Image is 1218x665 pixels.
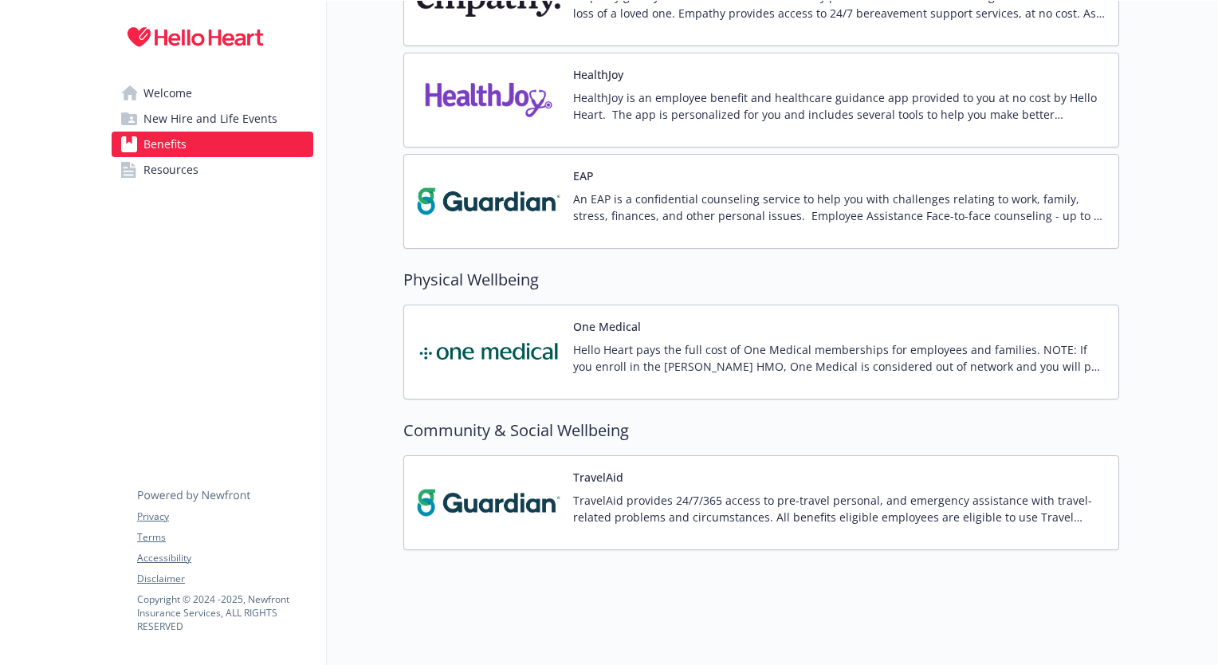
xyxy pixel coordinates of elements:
p: TravelAid provides 24/7/365 access to pre-travel personal, and emergency assistance with travel-r... [573,492,1106,525]
span: New Hire and Life Events [143,106,277,132]
a: Terms [137,530,312,545]
img: Guardian carrier logo [417,167,560,235]
p: HealthJoy is an employee benefit and healthcare guidance app provided to you at no cost by Hello ... [573,89,1106,123]
a: Accessibility [137,551,312,565]
p: Hello Heart pays the full cost of One Medical memberships for employees and families. NOTE: If yo... [573,341,1106,375]
button: TravelAid [573,469,623,486]
a: Privacy [137,510,312,524]
button: One Medical [573,318,641,335]
a: Resources [112,157,313,183]
h2: Community & Social Wellbeing [403,419,1119,443]
img: One Medical carrier logo [417,318,560,386]
p: An EAP is a confidential counseling service to help you with challenges relating to work, family,... [573,191,1106,224]
p: Copyright © 2024 - 2025 , Newfront Insurance Services, ALL RIGHTS RESERVED [137,592,312,633]
button: EAP [573,167,594,184]
img: TravelAid carrier logo [417,469,560,537]
a: Disclaimer [137,572,312,586]
a: New Hire and Life Events [112,106,313,132]
img: HealthJoy, LLC carrier logo [417,66,560,134]
button: HealthJoy [573,66,623,83]
a: Benefits [112,132,313,157]
span: Welcome [143,81,192,106]
span: Resources [143,157,198,183]
span: Benefits [143,132,187,157]
h2: Physical Wellbeing [403,268,1119,292]
a: Welcome [112,81,313,106]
